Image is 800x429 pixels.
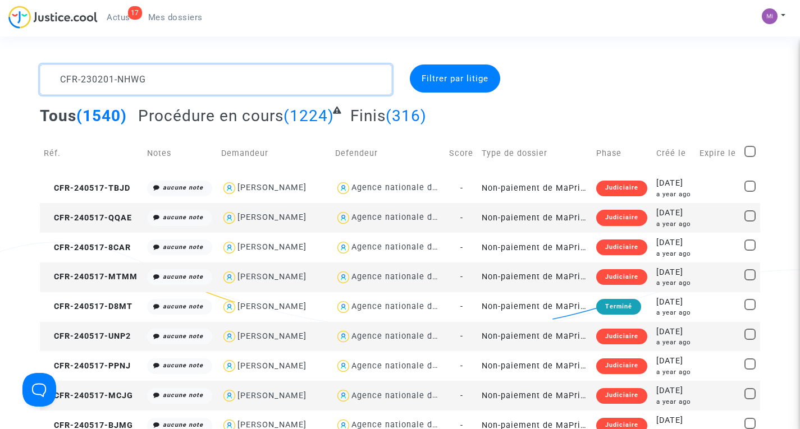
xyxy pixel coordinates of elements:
[656,219,692,229] div: a year ago
[221,269,237,285] img: icon-user.svg
[335,239,351,256] img: icon-user.svg
[44,391,133,400] span: CFR-240517-MCJG
[656,308,692,317] div: a year ago
[696,133,740,173] td: Expire le
[335,180,351,196] img: icon-user.svg
[478,262,592,292] td: Non-paiement de MaPrimeRenov' par l'ANAH (mandataire DRAPO)
[656,367,692,377] div: a year ago
[163,333,203,340] i: aucune note
[478,381,592,410] td: Non-paiement de MaPrimeRenov' par l'ANAH (mandataire DRAPO)
[656,177,692,190] div: [DATE]
[656,338,692,347] div: a year ago
[656,326,692,338] div: [DATE]
[163,214,203,221] i: aucune note
[221,388,237,404] img: icon-user.svg
[237,242,307,252] div: [PERSON_NAME]
[335,210,351,226] img: icon-user.svg
[44,302,132,311] span: CFR-240517-D8MT
[422,73,488,84] span: Filtrer par litige
[138,107,284,125] span: Procédure en cours
[221,180,237,196] img: icon-user.svg
[221,329,237,345] img: icon-user.svg
[22,373,56,407] iframe: Help Scout Beacon - Open
[217,133,331,173] td: Demandeur
[163,273,203,280] i: aucune note
[656,355,692,367] div: [DATE]
[596,299,641,315] div: Terminé
[460,183,463,193] span: -
[237,183,307,192] div: [PERSON_NAME]
[596,358,647,374] div: Judiciaire
[592,133,652,173] td: Phase
[98,9,139,26] a: 17Actus
[163,243,203,251] i: aucune note
[762,8,778,24] img: 73adda73793dbbda753bb9bae147f33f
[656,397,692,407] div: a year ago
[351,213,475,222] div: Agence nationale de l'habitat
[237,213,307,222] div: [PERSON_NAME]
[350,107,386,125] span: Finis
[478,322,592,352] td: Non-paiement de MaPrimeRenov' par l'ANAH (mandataire DRAPO)
[652,133,696,173] td: Créé le
[460,391,463,400] span: -
[221,358,237,374] img: icon-user.svg
[351,302,475,311] div: Agence nationale de l'habitat
[44,243,131,252] span: CFR-240517-8CAR
[478,203,592,233] td: Non-paiement de MaPrimeRenov' par l'ANAH (mandataire DRAPO)
[221,210,237,226] img: icon-user.svg
[351,242,475,252] div: Agence nationale de l'habitat
[478,292,592,322] td: Non-paiement de MaPrimeRenov' par l'ANAH (mandataire DRAPO)
[460,243,463,252] span: -
[128,6,142,20] div: 17
[335,388,351,404] img: icon-user.svg
[221,299,237,315] img: icon-user.svg
[237,272,307,282] div: [PERSON_NAME]
[351,272,475,282] div: Agence nationale de l'habitat
[148,12,203,22] span: Mes dossiers
[656,190,692,199] div: a year ago
[596,239,647,255] div: Judiciaire
[163,184,203,191] i: aucune note
[221,239,237,256] img: icon-user.svg
[596,181,647,196] div: Judiciaire
[237,361,307,371] div: [PERSON_NAME]
[163,421,203,428] i: aucune note
[8,6,98,29] img: jc-logo.svg
[656,249,692,259] div: a year ago
[335,299,351,315] img: icon-user.svg
[478,233,592,262] td: Non-paiement de MaPrimeRenov' par l'ANAH (mandataire DRAPO)
[460,302,463,311] span: -
[656,385,692,397] div: [DATE]
[596,329,647,344] div: Judiciaire
[163,391,203,399] i: aucune note
[163,303,203,310] i: aucune note
[596,210,647,225] div: Judiciaire
[656,278,692,288] div: a year ago
[335,329,351,345] img: icon-user.svg
[44,361,131,371] span: CFR-240517-PPNJ
[44,213,132,223] span: CFR-240517-QQAE
[478,351,592,381] td: Non-paiement de MaPrimeRenov' par l'ANAH (mandataire DRAPO)
[445,133,478,173] td: Score
[107,12,130,22] span: Actus
[335,358,351,374] img: icon-user.svg
[139,9,212,26] a: Mes dossiers
[656,266,692,279] div: [DATE]
[44,331,131,341] span: CFR-240517-UNP2
[596,269,647,285] div: Judiciaire
[656,296,692,308] div: [DATE]
[460,331,463,341] span: -
[478,173,592,203] td: Non-paiement de MaPrimeRenov' par l'ANAH (mandataire DRAPO)
[460,361,463,371] span: -
[237,391,307,400] div: [PERSON_NAME]
[76,107,127,125] span: (1540)
[386,107,427,125] span: (316)
[596,388,647,404] div: Judiciaire
[143,133,217,173] td: Notes
[351,391,475,400] div: Agence nationale de l'habitat
[656,237,692,249] div: [DATE]
[478,133,592,173] td: Type de dossier
[460,272,463,282] span: -
[351,361,475,371] div: Agence nationale de l'habitat
[40,133,143,173] td: Réf.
